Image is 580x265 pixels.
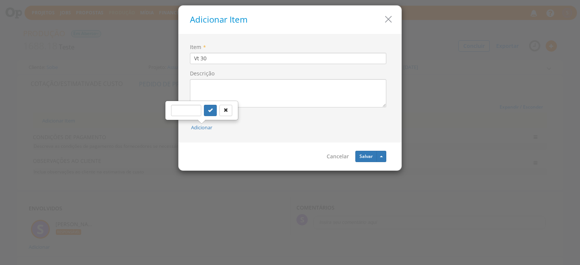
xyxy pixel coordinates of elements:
[191,124,212,131] button: Adicionar
[190,15,396,25] h5: Adicionar Item
[355,151,377,162] button: Salvar
[322,150,354,163] button: Cancelar
[190,43,201,51] label: Item
[190,70,214,77] label: Descrição
[190,53,386,64] input: Nome do item é obrigatório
